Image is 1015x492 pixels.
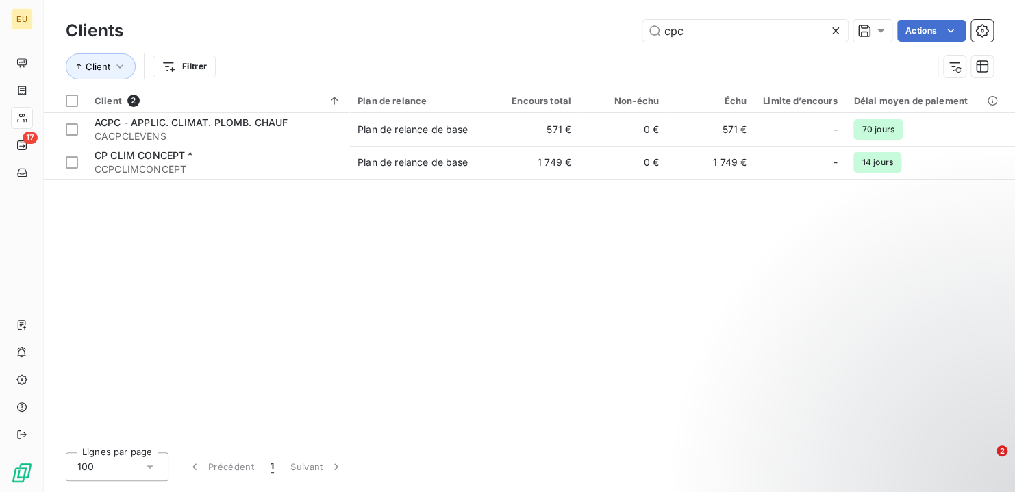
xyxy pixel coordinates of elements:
span: Client [86,61,110,72]
button: 1 [262,452,282,481]
div: EU [11,8,33,30]
div: Plan de relance [358,95,484,106]
iframe: Intercom live chat [968,445,1001,478]
span: 2 [127,95,140,107]
div: Encours total [500,95,571,106]
td: 571 € [492,113,579,146]
span: CP CLIM CONCEPT * [95,149,193,161]
div: Plan de relance de base [358,156,468,169]
span: CCPCLIMCONCEPT [95,162,341,176]
td: 0 € [579,146,667,179]
img: Logo LeanPay [11,462,33,484]
div: Délai moyen de paiement [853,95,1000,106]
span: CACPCLEVENS [95,130,341,143]
td: 1 749 € [667,146,755,179]
button: Filtrer [153,56,216,77]
span: 2 [997,445,1007,456]
span: 100 [77,460,94,473]
span: Client [95,95,122,106]
button: Client [66,53,136,79]
button: Précédent [179,452,262,481]
span: - [833,156,837,169]
td: 0 € [579,113,667,146]
span: - [833,123,837,136]
h3: Clients [66,19,123,43]
div: Limite d’encours [763,95,837,106]
input: Rechercher [642,20,848,42]
div: Échu [675,95,747,106]
span: 14 jours [853,152,901,173]
span: 1 [271,460,274,473]
button: Actions [897,20,966,42]
div: Plan de relance de base [358,123,468,136]
button: Suivant [282,452,351,481]
td: 1 749 € [492,146,579,179]
td: 571 € [667,113,755,146]
div: Non-échu [588,95,659,106]
iframe: Intercom notifications message [741,359,1015,455]
span: 70 jours [853,119,902,140]
span: ACPC - APPLIC. CLIMAT. PLOMB. CHAUF [95,116,288,128]
span: 17 [23,132,38,144]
